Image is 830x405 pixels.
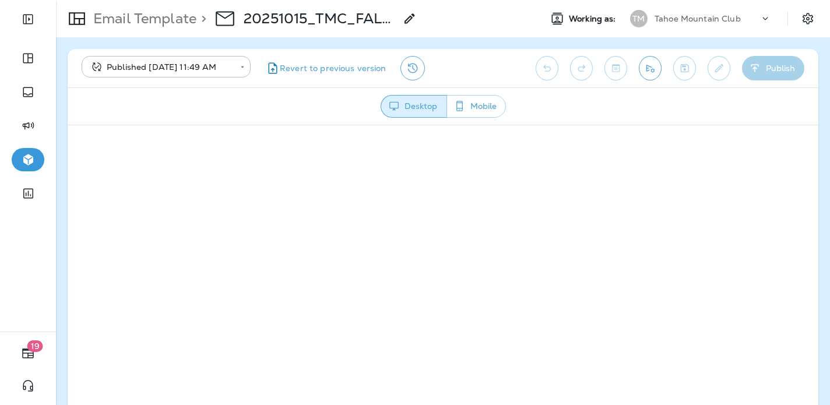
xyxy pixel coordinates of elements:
[12,341,44,365] button: 19
[244,10,395,27] p: 20251015_TMC_FALLFESTLASTCALL
[446,95,506,118] button: Mobile
[639,56,662,80] button: Send test email
[655,14,741,23] p: Tahoe Mountain Club
[260,56,391,80] button: Revert to previous version
[90,61,232,73] div: Published [DATE] 11:49 AM
[569,14,618,24] span: Working as:
[280,63,386,74] span: Revert to previous version
[27,340,43,352] span: 19
[381,95,447,118] button: Desktop
[89,10,196,27] p: Email Template
[196,10,206,27] p: >
[797,8,818,29] button: Settings
[630,10,648,27] div: TM
[12,8,44,31] button: Expand Sidebar
[400,56,425,80] button: View Changelog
